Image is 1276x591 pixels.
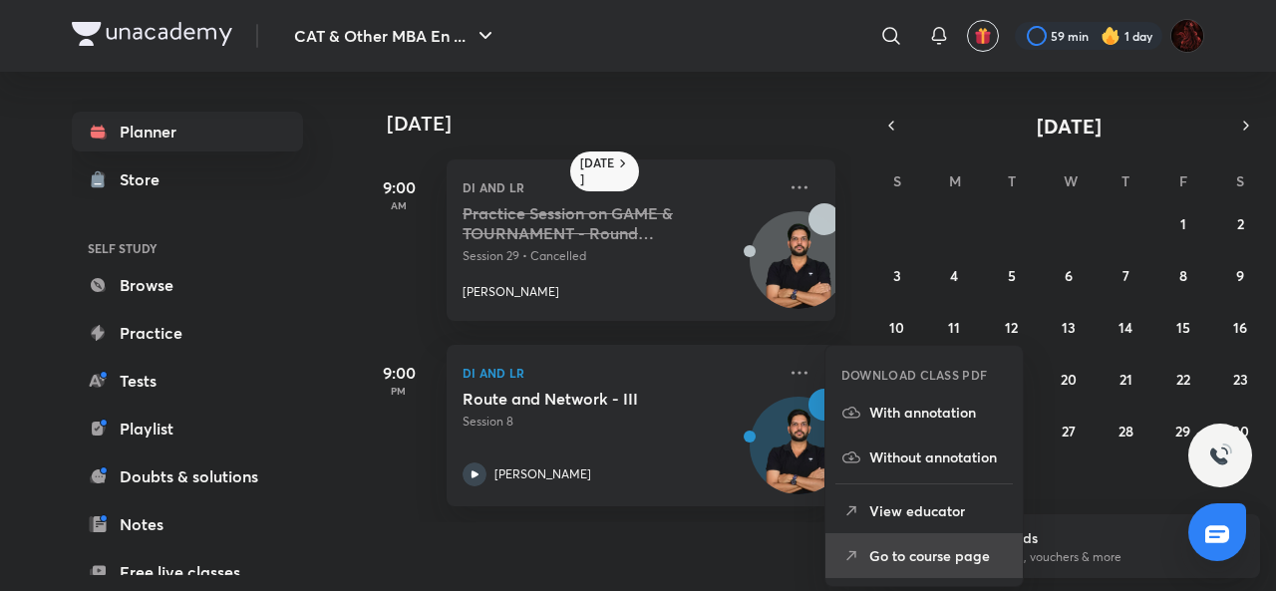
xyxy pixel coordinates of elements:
p: Session 29 • Cancelled [463,247,776,265]
p: With annotation [869,402,1007,423]
abbr: August 22, 2025 [1176,370,1190,389]
button: August 20, 2025 [1053,363,1085,395]
button: August 5, 2025 [996,259,1028,291]
img: Company Logo [72,22,232,46]
h5: Practice Session on GAME & TOURNAMENT - Round Robin Based [463,203,711,243]
button: August 7, 2025 [1110,259,1141,291]
p: Without annotation [869,446,1007,467]
button: August 21, 2025 [1110,363,1141,395]
abbr: Tuesday [1008,171,1016,190]
button: August 15, 2025 [1167,311,1199,343]
a: Notes [72,504,303,544]
button: August 10, 2025 [881,311,913,343]
p: Session 8 [463,413,776,431]
button: August 30, 2025 [1224,415,1256,446]
abbr: Monday [949,171,961,190]
abbr: August 7, 2025 [1122,266,1129,285]
a: Store [72,159,303,199]
abbr: August 21, 2025 [1119,370,1132,389]
p: DI and LR [463,361,776,385]
abbr: August 27, 2025 [1062,422,1076,441]
abbr: August 30, 2025 [1232,422,1249,441]
img: ttu [1208,443,1232,467]
abbr: August 13, 2025 [1062,318,1076,337]
h6: Refer friends [954,527,1199,548]
button: CAT & Other MBA En ... [282,16,509,56]
button: August 6, 2025 [1053,259,1085,291]
p: AM [359,199,439,211]
button: August 1, 2025 [1167,207,1199,239]
button: avatar [967,20,999,52]
abbr: August 6, 2025 [1065,266,1073,285]
abbr: August 15, 2025 [1176,318,1190,337]
button: August 22, 2025 [1167,363,1199,395]
button: August 23, 2025 [1224,363,1256,395]
abbr: August 4, 2025 [950,266,958,285]
img: Avatar [751,408,846,503]
a: Playlist [72,409,303,448]
p: [PERSON_NAME] [494,465,591,483]
abbr: August 1, 2025 [1180,214,1186,233]
button: August 28, 2025 [1110,415,1141,446]
button: August 13, 2025 [1053,311,1085,343]
button: August 12, 2025 [996,311,1028,343]
h5: 9:00 [359,361,439,385]
a: Practice [72,313,303,353]
button: August 8, 2025 [1167,259,1199,291]
button: August 27, 2025 [1053,415,1085,446]
button: August 4, 2025 [938,259,970,291]
h6: SELF STUDY [72,231,303,265]
abbr: Saturday [1236,171,1244,190]
p: PM [359,385,439,397]
abbr: August 2, 2025 [1237,214,1244,233]
button: August 16, 2025 [1224,311,1256,343]
abbr: Wednesday [1064,171,1078,190]
abbr: August 28, 2025 [1118,422,1133,441]
p: View educator [869,500,1007,521]
abbr: August 16, 2025 [1233,318,1247,337]
img: Avatar [751,222,846,318]
p: Win a laptop, vouchers & more [954,548,1199,566]
abbr: August 29, 2025 [1175,422,1190,441]
img: avatar [974,27,992,45]
a: Planner [72,112,303,151]
button: [DATE] [905,112,1232,140]
img: Vanshika Rai [1170,19,1204,53]
h5: 9:00 [359,175,439,199]
abbr: August 14, 2025 [1118,318,1132,337]
button: August 29, 2025 [1167,415,1199,446]
p: [PERSON_NAME] [463,283,559,301]
abbr: August 5, 2025 [1008,266,1016,285]
abbr: August 23, 2025 [1233,370,1248,389]
h5: Route and Network - III [463,389,711,409]
abbr: August 3, 2025 [893,266,901,285]
h6: [DATE] [580,155,615,187]
button: August 2, 2025 [1224,207,1256,239]
abbr: August 8, 2025 [1179,266,1187,285]
h4: [DATE] [387,112,855,136]
a: Doubts & solutions [72,456,303,496]
img: streak [1101,26,1120,46]
p: Go to course page [869,545,1007,566]
div: Store [120,167,171,191]
a: Tests [72,361,303,401]
a: Browse [72,265,303,305]
span: [DATE] [1037,113,1102,140]
abbr: Friday [1179,171,1187,190]
button: August 14, 2025 [1110,311,1141,343]
button: August 9, 2025 [1224,259,1256,291]
abbr: August 10, 2025 [889,318,904,337]
button: August 3, 2025 [881,259,913,291]
abbr: August 20, 2025 [1061,370,1077,389]
h6: DOWNLOAD CLASS PDF [841,366,988,384]
button: August 11, 2025 [938,311,970,343]
a: Company Logo [72,22,232,51]
p: DI and LR [463,175,776,199]
abbr: Sunday [893,171,901,190]
abbr: August 12, 2025 [1005,318,1018,337]
abbr: Thursday [1121,171,1129,190]
abbr: August 9, 2025 [1236,266,1244,285]
abbr: August 11, 2025 [948,318,960,337]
